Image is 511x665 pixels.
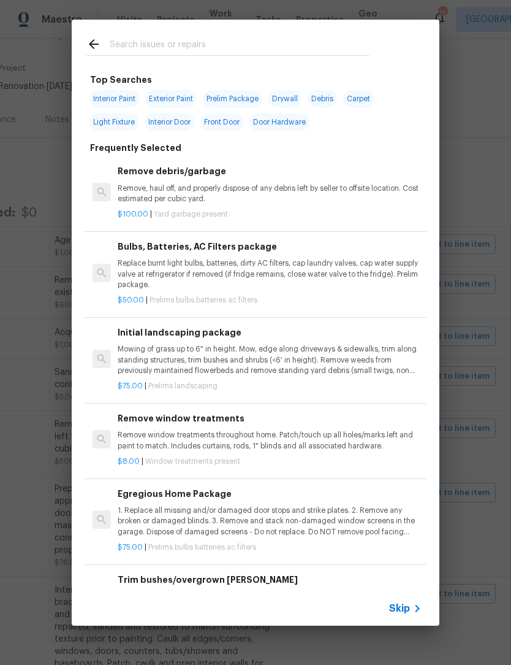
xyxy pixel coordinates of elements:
span: Prelims landscaping [148,382,218,390]
h6: Remove debris/garbage [118,164,422,178]
p: 1. Replace all missing and/or damaged door stops and strike plates. 2. Remove any broken or damag... [118,505,422,537]
p: | [118,295,422,306]
h6: Trim bushes/overgrown [PERSON_NAME] [118,573,422,586]
span: Yard garbage present [154,210,228,218]
span: Carpet [343,90,374,107]
h6: Top Searches [90,73,152,86]
span: Debris [308,90,337,107]
span: Exterior Paint [145,90,197,107]
span: Door Hardware [249,113,309,131]
h6: Remove window treatments [118,412,422,425]
h6: Egregious Home Package [118,487,422,501]
h6: Frequently Selected [90,141,181,155]
span: $75.00 [118,544,143,551]
p: | [118,542,422,553]
p: | [118,456,422,467]
p: Mowing of grass up to 6" in height. Mow, edge along driveways & sidewalks, trim along standing st... [118,344,422,375]
p: Remove, haul off, and properly dispose of any debris left by seller to offsite location. Cost est... [118,183,422,204]
span: $8.00 [118,458,140,465]
span: $50.00 [118,296,144,304]
span: Prelim Package [203,90,262,107]
p: | [118,381,422,391]
p: Remove window treatments throughout home. Patch/touch up all holes/marks left and paint to match.... [118,430,422,451]
input: Search issues or repairs [110,37,369,55]
p: | [118,209,422,220]
span: Prelims bulbs batteries ac filters [148,544,256,551]
span: Drywall [268,90,301,107]
span: Front Door [200,113,243,131]
span: Interior Paint [89,90,139,107]
h6: Bulbs, Batteries, AC Filters package [118,240,422,253]
span: Interior Door [145,113,194,131]
p: Replace burnt light bulbs, batteries, dirty AC filters, cap laundry valves, cap water supply valv... [118,258,422,290]
span: Window treatments present [145,458,240,465]
span: Skip [389,602,410,615]
span: Prelims bulbs batteries ac filters [150,296,257,304]
span: $100.00 [118,210,148,218]
h6: Initial landscaping package [118,326,422,339]
span: Light Fixture [89,113,138,131]
span: $75.00 [118,382,143,390]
